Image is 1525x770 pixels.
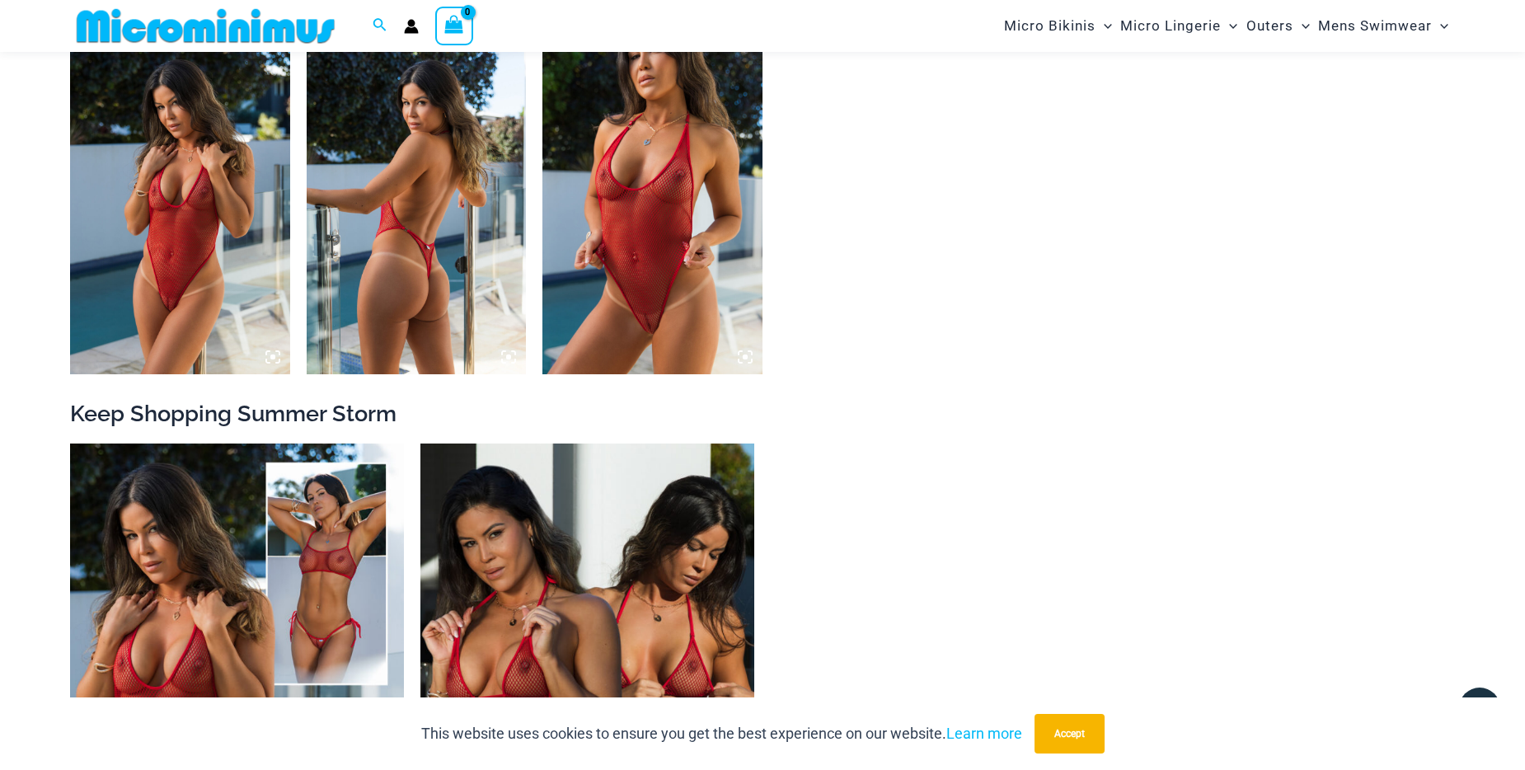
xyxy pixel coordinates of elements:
[70,45,290,374] img: Summer Storm Red 8019 One Piece
[70,7,341,45] img: MM SHOP LOGO FLAT
[435,7,473,45] a: View Shopping Cart, empty
[307,45,527,374] img: Summer Storm Red 8019 One Piece
[997,2,1455,49] nav: Site Navigation
[404,19,419,34] a: Account icon link
[421,721,1022,746] p: This website uses cookies to ensure you get the best experience on our website.
[1000,5,1116,47] a: Micro BikinisMenu ToggleMenu Toggle
[1314,5,1452,47] a: Mens SwimwearMenu ToggleMenu Toggle
[1096,5,1112,47] span: Menu Toggle
[70,399,1455,428] h2: Keep Shopping Summer Storm
[1293,5,1310,47] span: Menu Toggle
[1004,5,1096,47] span: Micro Bikinis
[1318,5,1432,47] span: Mens Swimwear
[946,725,1022,742] a: Learn more
[1035,714,1105,754] button: Accept
[542,45,762,374] img: Summer Storm Red 8019 One Piece
[1432,5,1448,47] span: Menu Toggle
[1246,5,1293,47] span: Outers
[1116,5,1241,47] a: Micro LingerieMenu ToggleMenu Toggle
[373,16,387,36] a: Search icon link
[1221,5,1237,47] span: Menu Toggle
[1120,5,1221,47] span: Micro Lingerie
[1242,5,1314,47] a: OutersMenu ToggleMenu Toggle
